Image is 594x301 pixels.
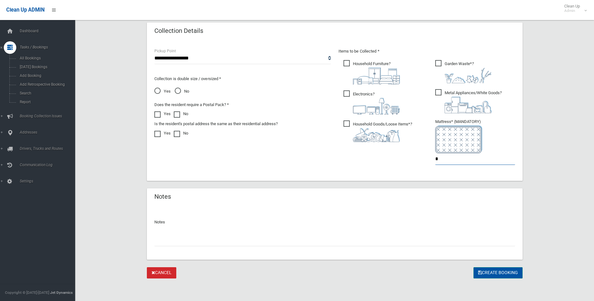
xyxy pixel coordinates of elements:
[353,92,400,115] i: ?
[18,45,80,49] span: Tasks / Bookings
[435,125,482,153] img: e7408bece873d2c1783593a074e5cb2f.png
[343,120,412,142] span: Household Goods/Loose Items*
[353,98,400,115] img: 394712a680b73dbc3d2a6a3a7ffe5a07.png
[343,90,400,115] span: Electronics
[154,110,171,118] label: Yes
[353,122,412,142] i: ?
[353,61,400,84] i: ?
[18,163,80,167] span: Communication Log
[18,74,75,78] span: Add Booking
[154,101,229,109] label: Does the resident require a Postal Pack? *
[445,61,492,83] i: ?
[18,91,75,95] span: Search
[338,48,515,55] p: Items to be Collected *
[18,82,75,87] span: Add Retrospective Booking
[18,179,80,183] span: Settings
[5,290,49,295] span: Copyright © [DATE]-[DATE]
[18,29,80,33] span: Dashboard
[435,60,492,83] span: Garden Waste*
[154,120,278,128] label: Is the resident's postal address the same as their residential address?
[175,88,189,95] span: No
[18,65,75,69] span: [DATE] Bookings
[154,88,171,95] span: Yes
[353,128,400,142] img: b13cc3517677393f34c0a387616ef184.png
[174,110,188,118] label: No
[147,25,211,37] header: Collection Details
[174,130,188,137] label: No
[561,4,586,13] span: Clean Up
[154,218,515,226] p: Notes
[473,267,523,279] button: Create Booking
[147,191,178,203] header: Notes
[445,90,502,113] i: ?
[18,100,75,104] span: Report
[154,130,171,137] label: Yes
[147,267,176,279] a: Cancel
[445,97,492,113] img: 36c1b0289cb1767239cdd3de9e694f19.png
[353,68,400,84] img: aa9efdbe659d29b613fca23ba79d85cb.png
[6,7,44,13] span: Clean Up ADMIN
[343,60,400,84] span: Household Furniture
[18,56,75,60] span: All Bookings
[445,68,492,83] img: 4fd8a5c772b2c999c83690221e5242e0.png
[18,114,80,118] span: Booking Collection Issues
[564,8,580,13] small: Admin
[435,119,515,153] span: Mattress* (MANDATORY)
[18,130,80,135] span: Addresses
[18,146,80,151] span: Drivers, Trucks and Routes
[50,290,73,295] strong: Jet Dynamics
[154,75,331,83] p: Collection is double size / oversized *
[435,89,502,113] span: Metal Appliances/White Goods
